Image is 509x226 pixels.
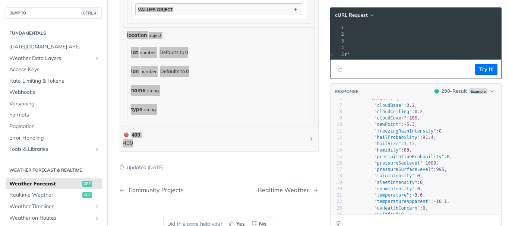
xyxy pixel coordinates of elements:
span: : , [347,122,417,127]
span: : , [347,103,417,108]
a: Formats [6,109,102,121]
span: Example [468,88,488,94]
button: Show subpages for Tools & Libraries [94,146,100,152]
span: : , [347,115,420,121]
div: 7 [331,102,342,109]
span: : , [347,128,444,134]
div: string [144,104,156,115]
span: 0 [401,212,404,217]
div: 3 [332,38,345,44]
span: 200 [434,89,439,93]
span: 0 [417,173,420,178]
span: 0 [439,128,442,134]
span: "rainIntensity" [374,173,414,178]
div: 400 [123,131,140,139]
span: 88 [404,147,409,153]
a: Error Handling [6,133,102,144]
button: JUMP TOCTRL-/ [6,7,102,19]
span: : , [347,141,417,146]
span: Realtime Weather [9,191,80,199]
div: values object [138,7,173,12]
span: "hailProbability" [374,135,420,140]
span: 100 [409,115,417,121]
span: location [127,31,147,39]
div: Defaults to 0 [159,47,188,58]
span: Tools & Libraries [9,146,92,153]
button: Copy to clipboard [334,64,345,75]
div: object [149,32,161,39]
span: 0 [447,154,449,159]
div: Realtime Weather [258,187,313,194]
span: "temperatureApparent" [374,199,431,204]
span: "cloudCeiling" [374,109,412,114]
a: Access Keys [6,64,102,75]
span: cURL Request [335,12,368,18]
span: Pagination [9,123,100,130]
span: Access Keys [9,66,100,73]
div: Defaults to 0 [160,66,189,77]
button: Try It! [475,64,497,75]
div: 24 [331,211,342,218]
span: "temperature" [374,192,409,198]
a: Realtime Weatherget [6,190,102,201]
span: "pressureSeaLevel" [374,160,423,166]
button: RESPONSE [334,88,359,95]
label: type [131,104,142,115]
a: Rate Limiting & Tokens [6,76,102,87]
div: 13 [331,141,342,147]
span: Weather Timelines [9,203,92,210]
h2: Weather Forecast & realtime [6,167,102,174]
span: : , [347,173,423,178]
span: : , [347,154,452,159]
span: "sleetIntensity" [374,180,417,185]
span: 400 [124,133,129,137]
span: 200 [442,88,450,94]
a: Weather on RoutesShow subpages for Weather on Routes [6,213,102,224]
span: Error Handling [9,134,100,142]
span: 91.4 [423,135,433,140]
span: : , [347,180,426,185]
div: - Result [442,87,467,95]
svg: Chevron [309,136,314,142]
span: : , [347,199,450,204]
span: 0 [423,206,425,211]
div: 9 [331,115,342,121]
div: 23 [331,205,342,211]
a: Versioning [6,98,102,109]
button: values object [136,4,302,15]
span: : , [347,212,407,217]
button: Show subpages for Weather on Routes [94,215,100,221]
div: 18 [331,173,342,179]
label: name [131,85,145,96]
span: "precipitationProbability" [374,154,444,159]
a: Tools & LibrariesShow subpages for Tools & Libraries [6,144,102,155]
div: 19 [331,179,342,186]
div: 17 [331,166,342,173]
span: 0.2 [415,109,423,114]
div: 16 [331,160,342,166]
div: number [140,66,157,77]
span: CTRL-/ [81,10,98,16]
span: : , [347,167,447,172]
a: Pagination [6,121,102,132]
span: 3.6 [415,192,423,198]
label: lon [131,66,139,77]
button: Show subpages for Weather Timelines [94,204,100,210]
span: 0.2 [407,103,415,108]
span: 1.13 [404,141,415,146]
span: Versioning [9,100,100,108]
button: 200200-ResultExample [431,87,497,95]
p: 400 [123,139,140,147]
span: 5.3 [407,122,415,127]
span: "snowIntensity" [374,186,414,191]
span: : , [347,206,428,211]
span: "cloudCover" [374,115,407,121]
span: 0 [420,180,423,185]
div: 12 [331,134,342,141]
div: 4 [332,44,345,51]
span: - [404,122,407,127]
div: 15 [331,154,342,160]
a: Webhooks [6,87,102,98]
span: "uvIndex" [374,212,398,217]
span: "uvHealthConcern" [374,206,420,211]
